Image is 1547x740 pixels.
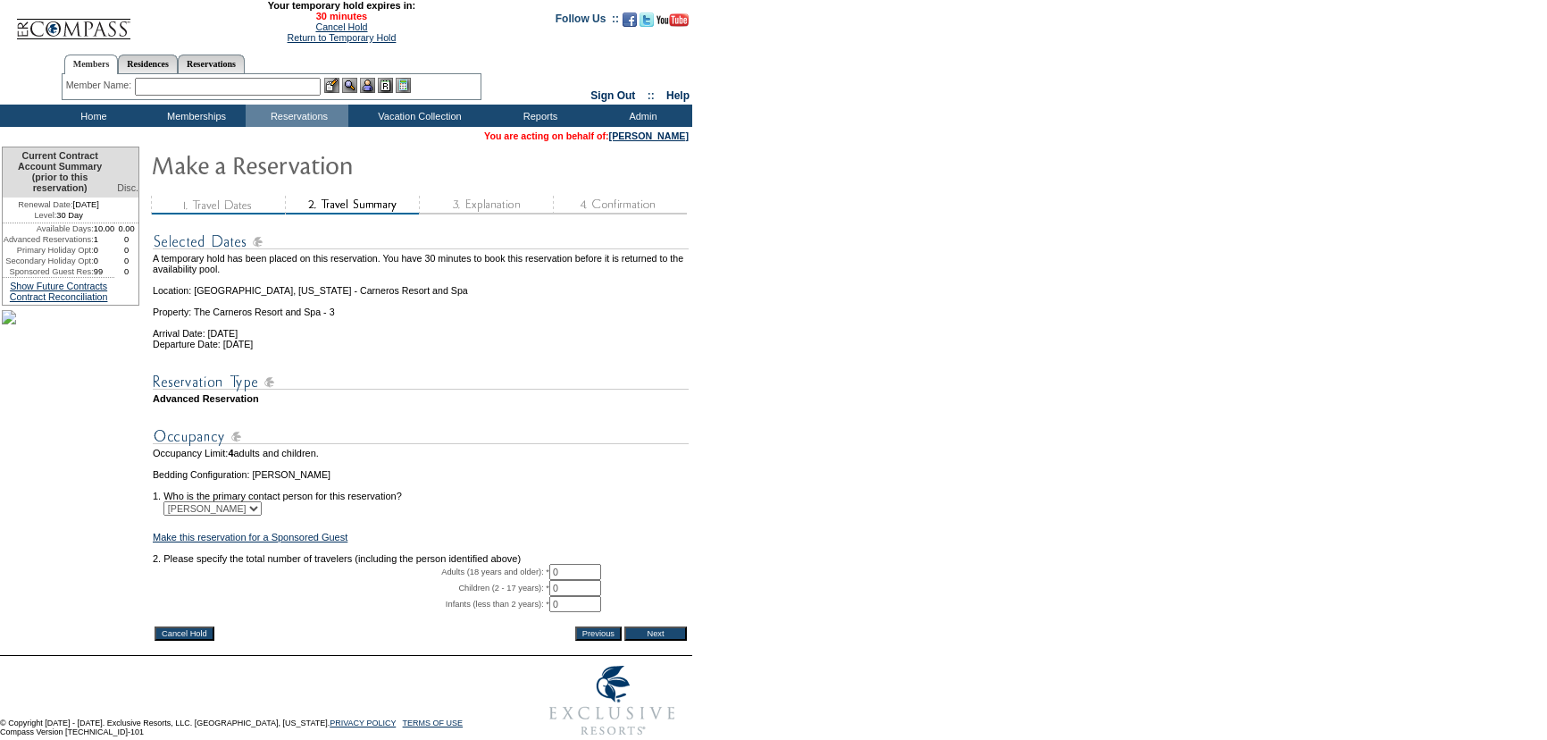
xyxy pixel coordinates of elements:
td: Bedding Configuration: [PERSON_NAME] [153,469,689,480]
img: Compass Home [15,4,131,40]
span: 30 minutes [140,11,542,21]
td: Memberships [143,105,246,127]
a: Contract Reconciliation [10,291,108,302]
td: Advanced Reservation [153,393,689,404]
a: [PERSON_NAME] [609,130,689,141]
a: Sign Out [590,89,635,102]
td: Current Contract Account Summary (prior to this reservation) [3,147,114,198]
td: 0.00 [114,223,138,234]
img: Reservations [378,78,393,93]
img: subTtlSelectedDates.gif [153,231,689,253]
span: 4 [228,448,233,458]
a: TERMS OF USE [403,719,464,727]
input: Next [624,626,687,641]
td: Property: The Carneros Resort and Spa - 3 [153,296,689,317]
img: step4_state1.gif [553,196,687,214]
td: [DATE] [3,198,114,210]
td: Vacation Collection [348,105,487,127]
a: PRIVACY POLICY [330,719,396,727]
td: Infants (less than 2 years): * [153,596,549,612]
td: Adults (18 years and older): * [153,564,549,580]
span: Level: [34,210,56,221]
span: :: [648,89,655,102]
img: Follow us on Twitter [640,13,654,27]
span: Disc. [117,182,138,193]
td: 0 [94,256,115,266]
a: Help [666,89,690,102]
td: Secondary Holiday Opt: [3,256,94,266]
td: 30 Day [3,210,114,223]
td: 10.00 [94,223,115,234]
td: Departure Date: [DATE] [153,339,689,349]
span: You are acting on behalf of: [484,130,689,141]
td: 0 [114,266,138,277]
td: 0 [94,245,115,256]
td: Occupancy Limit: adults and children. [153,448,689,458]
a: Subscribe to our YouTube Channel [656,18,689,29]
a: Residences [118,55,178,73]
a: Reservations [178,55,245,73]
td: Reports [487,105,590,127]
div: Member Name: [66,78,135,93]
a: Make this reservation for a Sponsored Guest [153,532,347,542]
a: Return to Temporary Hold [288,32,397,43]
img: Become our fan on Facebook [623,13,637,27]
td: 0 [114,234,138,245]
span: Renewal Date: [18,199,72,210]
td: Primary Holiday Opt: [3,245,94,256]
td: 99 [94,266,115,277]
img: Subscribe to our YouTube Channel [656,13,689,27]
td: 0 [114,245,138,256]
td: 0 [114,256,138,266]
img: Make Reservation [151,147,508,182]
input: Cancel Hold [155,626,214,641]
td: Location: [GEOGRAPHIC_DATA], [US_STATE] - Carneros Resort and Spa [153,274,689,296]
td: Follow Us :: [556,11,619,32]
td: A temporary hold has been placed on this reservation. You have 30 minutes to book this reservatio... [153,253,689,274]
a: Become our fan on Facebook [623,18,637,29]
img: step2_state2.gif [285,196,419,214]
a: Cancel Hold [315,21,367,32]
td: Admin [590,105,692,127]
td: Reservations [246,105,348,127]
img: sb9.jpg [2,310,16,324]
td: Home [40,105,143,127]
a: Follow us on Twitter [640,18,654,29]
img: b_edit.gif [324,78,339,93]
img: subTtlResType.gif [153,371,689,393]
td: Children (2 - 17 years): * [153,580,549,596]
img: View [342,78,357,93]
td: 2. Please specify the total number of travelers (including the person identified above) [153,553,689,564]
td: Available Days: [3,223,94,234]
td: Sponsored Guest Res: [3,266,94,277]
img: b_calculator.gif [396,78,411,93]
img: subTtlOccupancy.gif [153,425,689,448]
input: Previous [575,626,622,641]
img: step1_state3.gif [151,196,285,214]
a: Members [64,55,119,74]
td: 1. Who is the primary contact person for this reservation? [153,480,689,501]
a: Show Future Contracts [10,281,107,291]
td: 1 [94,234,115,245]
img: step3_state1.gif [419,196,553,214]
td: Advanced Reservations: [3,234,94,245]
td: Arrival Date: [DATE] [153,317,689,339]
img: Impersonate [360,78,375,93]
